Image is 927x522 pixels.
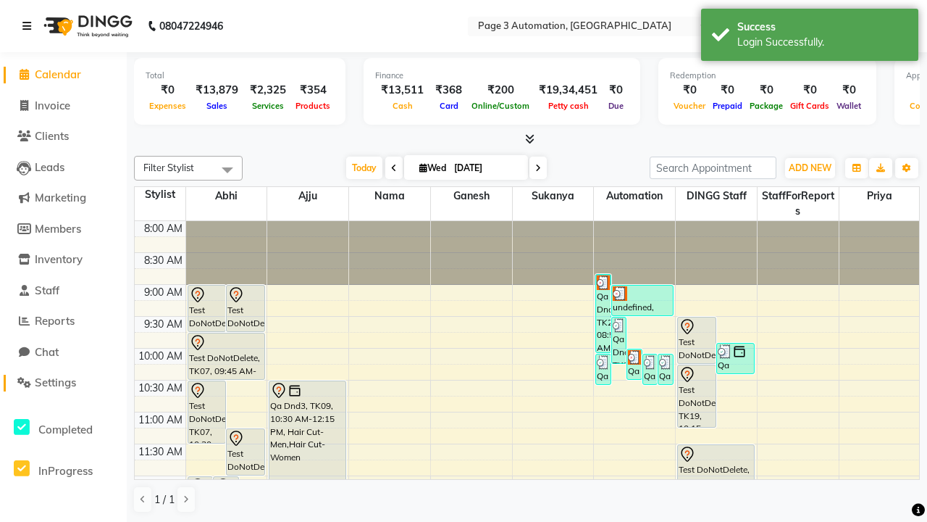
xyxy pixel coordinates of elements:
[375,70,629,82] div: Finance
[513,187,594,205] span: Sukanya
[839,187,920,205] span: Priya
[4,159,123,176] a: Leads
[37,6,136,46] img: logo
[4,67,123,83] a: Calendar
[709,101,746,111] span: Prepaid
[244,82,292,99] div: ₹2,325
[833,101,865,111] span: Wallet
[135,413,185,428] div: 11:00 AM
[468,101,533,111] span: Online/Custom
[35,376,76,389] span: Settings
[143,162,194,173] span: Filter Stylist
[292,101,334,111] span: Products
[141,285,185,300] div: 9:00 AM
[4,375,123,391] a: Settings
[533,82,603,99] div: ₹19,34,451
[596,275,610,352] div: Qa Dnd3, TK22, 08:50 AM-10:05 AM, Hair Cut By Expert-Men,Hair Cut-Men
[135,349,185,364] div: 10:00 AM
[190,82,244,99] div: ₹13,879
[678,445,754,491] div: Test DoNotDelete, TK20, 11:30 AM-12:15 PM, Hair Cut-Men
[658,355,672,384] div: Qa Dnd3, TK31, 10:05 AM-10:35 AM, Hair cut Below 12 years (Boy)
[709,82,746,99] div: ₹0
[292,82,334,99] div: ₹354
[146,82,190,99] div: ₹0
[141,317,185,332] div: 9:30 AM
[35,191,86,204] span: Marketing
[135,187,185,202] div: Stylist
[468,82,533,99] div: ₹200
[38,423,93,436] span: Completed
[35,99,70,112] span: Invoice
[203,101,231,111] span: Sales
[4,344,123,361] a: Chat
[746,82,787,99] div: ₹0
[346,157,382,179] span: Today
[431,187,512,205] span: Ganesh
[416,162,450,173] span: Wed
[717,344,755,373] div: Qa Dnd3, TK26, 09:55 AM-10:25 AM, Hair cut Below 12 years (Boy)
[650,157,776,179] input: Search Appointment
[35,129,69,143] span: Clients
[227,286,264,331] div: Test DoNotDelete, TK15, 09:00 AM-09:45 AM, Hair Cut-Men
[146,101,190,111] span: Expenses
[789,162,831,173] span: ADD NEW
[38,464,93,478] span: InProgress
[4,128,123,145] a: Clients
[670,101,709,111] span: Voucher
[136,476,185,492] div: 12:00 PM
[737,20,907,35] div: Success
[746,101,787,111] span: Package
[758,187,839,220] span: StaffForReports
[135,444,185,460] div: 11:30 AM
[605,101,627,111] span: Due
[612,318,626,363] div: Qa Dnd3, TK25, 09:30 AM-10:15 AM, Hair Cut-Men
[596,355,610,384] div: Qa Dnd3, TK29, 10:05 AM-10:35 AM, Hair cut Below 12 years (Boy)
[227,429,264,475] div: Test DoNotDelete, TK08, 11:15 AM-12:00 PM, Hair Cut-Men
[146,70,334,82] div: Total
[141,221,185,236] div: 8:00 AM
[627,349,641,379] div: Qa Dnd3, TK28, 10:00 AM-10:30 AM, Hair cut Below 12 years (Boy)
[450,157,522,179] input: 2025-10-01
[429,82,468,99] div: ₹368
[4,190,123,207] a: Marketing
[643,355,657,384] div: Qa Dnd3, TK30, 10:05 AM-10:35 AM, Hair cut Below 12 years (Boy)
[4,98,123,115] a: Invoice
[737,35,907,50] div: Login Successfully.
[35,160,64,174] span: Leads
[35,252,83,266] span: Inventory
[787,101,833,111] span: Gift Cards
[159,6,223,46] b: 08047224946
[186,187,267,205] span: Abhi
[670,82,709,99] div: ₹0
[436,101,462,111] span: Card
[603,82,629,99] div: ₹0
[154,492,175,507] span: 1 / 1
[4,252,123,268] a: Inventory
[375,82,429,99] div: ₹13,511
[389,101,416,111] span: Cash
[35,314,75,328] span: Reports
[35,67,81,81] span: Calendar
[678,318,716,363] div: Test DoNotDelete, TK19, 09:30 AM-10:15 AM, Hair Cut-Men
[4,313,123,330] a: Reports
[594,187,675,205] span: Automation
[269,381,345,491] div: Qa Dnd3, TK09, 10:30 AM-12:15 PM, Hair Cut-Men,Hair Cut-Women
[833,82,865,99] div: ₹0
[248,101,288,111] span: Services
[135,381,185,396] div: 10:30 AM
[188,286,226,331] div: Test DoNotDelete, TK04, 09:00 AM-09:45 AM, Hair Cut-Men
[676,187,757,205] span: DINGG Staff
[787,82,833,99] div: ₹0
[612,286,673,315] div: undefined, TK21, 09:00 AM-09:30 AM, Hair cut Below 12 years (Boy)
[267,187,348,205] span: Ajju
[188,333,264,379] div: Test DoNotDelete, TK07, 09:45 AM-10:30 AM, Hair Cut-Men
[678,365,716,427] div: Test DoNotDelete, TK19, 10:15 AM-11:15 AM, Hair Cut-Women
[349,187,430,205] span: Nama
[35,283,59,297] span: Staff
[4,221,123,238] a: Members
[188,381,226,443] div: Test DoNotDelete, TK07, 10:30 AM-11:30 AM, Hair Cut-Women
[785,158,835,178] button: ADD NEW
[35,345,59,359] span: Chat
[4,283,123,299] a: Staff
[35,222,81,236] span: Members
